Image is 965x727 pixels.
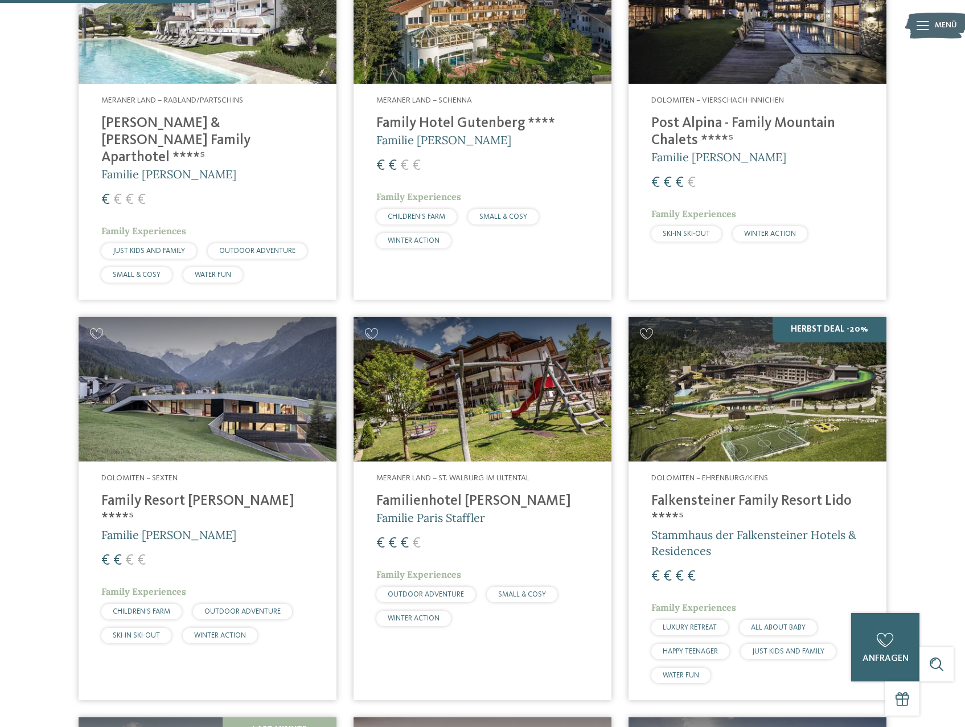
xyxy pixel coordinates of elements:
span: € [101,553,110,568]
span: € [687,175,696,190]
span: WINTER ACTION [744,230,796,238]
span: € [113,193,122,207]
span: anfragen [863,654,909,663]
span: € [376,536,385,551]
span: OUTDOOR ADVENTURE [204,608,281,615]
span: Family Experiences [651,602,736,613]
span: Family Experiences [376,191,461,202]
span: € [125,193,134,207]
span: OUTDOOR ADVENTURE [388,591,464,598]
h4: Family Hotel Gutenberg **** [376,115,589,132]
span: WATER FUN [195,271,231,279]
img: Familienhotels gesucht? Hier findet ihr die besten! [629,317,886,462]
span: € [675,569,684,584]
h4: Post Alpina - Family Mountain Chalets ****ˢ [651,115,864,149]
a: Familienhotels gesucht? Hier findet ihr die besten! Dolomiten – Sexten Family Resort [PERSON_NAME... [79,317,336,700]
span: Family Experiences [101,586,186,597]
span: HAPPY TEENAGER [663,648,718,655]
span: WINTER ACTION [388,615,440,622]
a: Familienhotels gesucht? Hier findet ihr die besten! Herbst Deal -20% Dolomiten – Ehrenburg/Kiens ... [629,317,886,700]
span: € [388,158,397,173]
a: Familienhotels gesucht? Hier findet ihr die besten! Meraner Land – St. Walburg im Ultental Famili... [354,317,611,700]
span: Dolomiten – Sexten [101,474,178,482]
span: € [663,175,672,190]
span: € [113,553,122,568]
span: € [400,158,409,173]
span: € [663,569,672,584]
span: Family Experiences [651,208,736,219]
span: € [412,158,421,173]
span: Family Experiences [101,225,186,236]
span: SKI-IN SKI-OUT [113,632,160,639]
span: € [400,536,409,551]
span: € [137,553,146,568]
span: JUST KIDS AND FAMILY [113,247,185,255]
span: ALL ABOUT BABY [751,624,806,631]
span: WATER FUN [663,672,699,679]
span: Meraner Land – Rabland/Partschins [101,96,243,104]
span: Dolomiten – Vierschach-Innichen [651,96,784,104]
span: JUST KIDS AND FAMILY [752,648,824,655]
span: € [388,536,397,551]
h4: Falkensteiner Family Resort Lido ****ˢ [651,493,864,527]
span: Familie [PERSON_NAME] [101,167,236,181]
h4: Familienhotel [PERSON_NAME] [376,493,589,510]
span: Meraner Land – St. Walburg im Ultental [376,474,529,482]
h4: [PERSON_NAME] & [PERSON_NAME] Family Aparthotel ****ˢ [101,115,314,166]
span: € [125,553,134,568]
h4: Family Resort [PERSON_NAME] ****ˢ [101,493,314,527]
span: OUTDOOR ADVENTURE [219,247,295,255]
span: CHILDREN’S FARM [113,608,170,615]
span: SMALL & COSY [113,271,161,279]
img: Familienhotels gesucht? Hier findet ihr die besten! [354,317,611,462]
span: Familie [PERSON_NAME] [376,133,511,147]
span: Family Experiences [376,569,461,580]
span: CHILDREN’S FARM [388,213,445,220]
span: Meraner Land – Schenna [376,96,472,104]
span: Familie [PERSON_NAME] [651,150,786,164]
span: Familie [PERSON_NAME] [101,528,236,542]
span: € [687,569,696,584]
span: SMALL & COSY [498,591,546,598]
span: Dolomiten – Ehrenburg/Kiens [651,474,768,482]
span: SKI-IN SKI-OUT [663,230,710,238]
span: LUXURY RETREAT [663,624,717,631]
span: WINTER ACTION [388,237,440,244]
span: € [412,536,421,551]
span: € [675,175,684,190]
span: € [376,158,385,173]
img: Family Resort Rainer ****ˢ [79,317,336,462]
span: SMALL & COSY [479,213,527,220]
span: € [101,193,110,207]
span: Familie Paris Staffler [376,510,485,525]
span: Stammhaus der Falkensteiner Hotels & Residences [651,528,856,558]
span: € [651,175,660,190]
span: WINTER ACTION [194,632,246,639]
span: € [651,569,660,584]
a: anfragen [851,613,919,681]
span: € [137,193,146,207]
